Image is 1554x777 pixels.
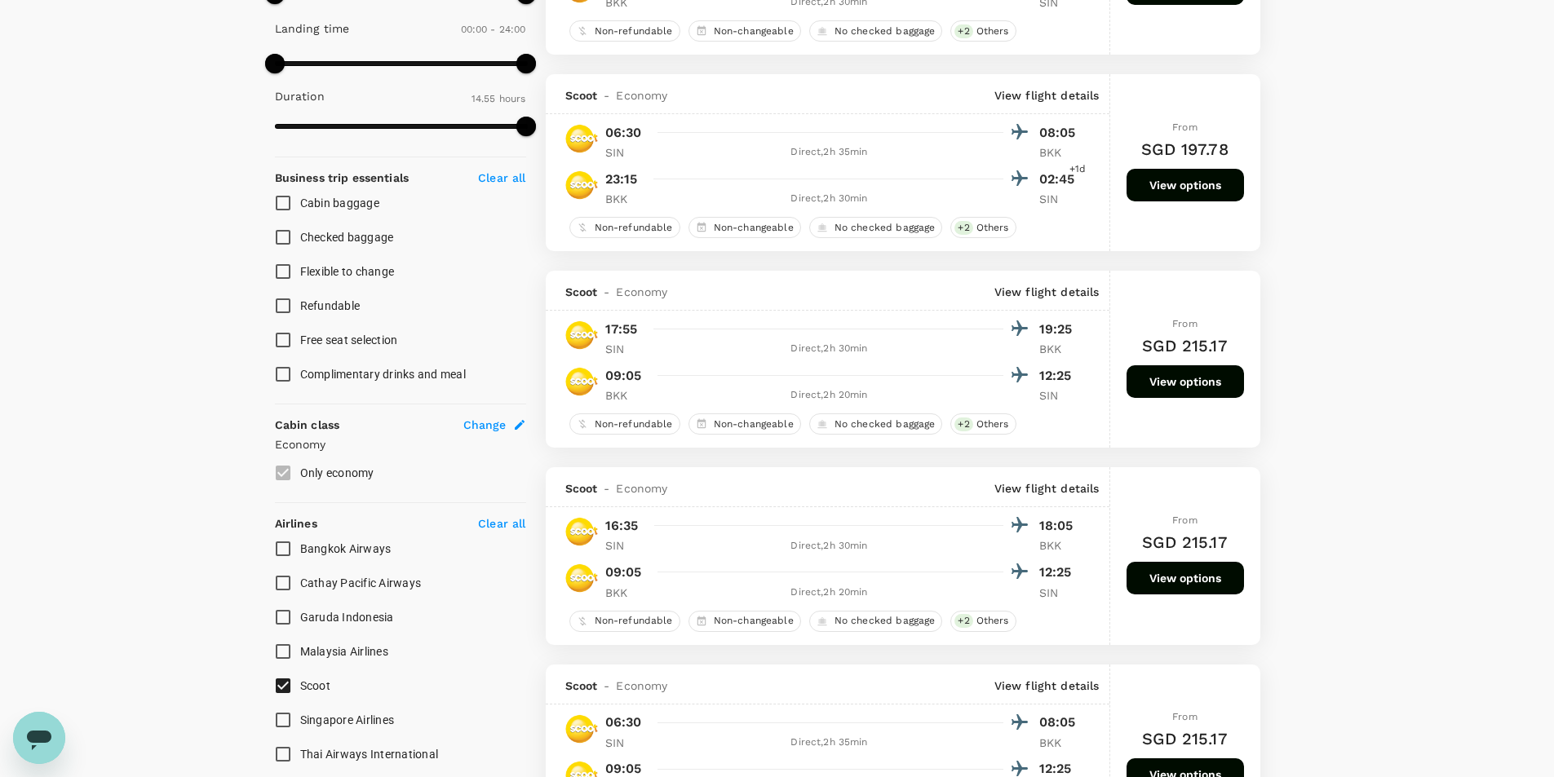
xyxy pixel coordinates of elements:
[954,614,972,628] span: + 2
[1142,333,1228,359] h6: SGD 215.17
[605,170,638,189] p: 23:15
[656,735,1003,751] div: Direct , 2h 35min
[1127,562,1244,594] button: View options
[950,611,1016,632] div: +2Others
[597,284,616,300] span: -
[300,333,398,347] span: Free seat selection
[1039,537,1080,554] p: BKK
[688,611,801,632] div: Non-changeable
[809,217,943,238] div: No checked baggage
[569,611,680,632] div: Non-refundable
[605,563,642,582] p: 09:05
[565,284,598,300] span: Scoot
[605,123,642,143] p: 06:30
[565,365,598,398] img: TR
[828,417,942,431] span: No checked baggage
[1039,387,1080,404] p: SIN
[300,368,466,381] span: Complimentary drinks and meal
[970,614,1016,628] span: Others
[1039,585,1080,601] p: SIN
[300,611,394,624] span: Garuda Indonesia
[461,24,526,35] span: 00:00 - 24:00
[656,585,1003,601] div: Direct , 2h 20min
[597,87,616,104] span: -
[656,144,1003,161] div: Direct , 2h 35min
[300,466,374,479] span: Only economy
[605,191,646,207] p: BKK
[970,24,1016,38] span: Others
[478,515,525,532] p: Clear all
[565,678,598,694] span: Scoot
[1142,529,1228,555] h6: SGD 215.17
[1039,144,1080,161] p: BKK
[605,516,639,536] p: 16:35
[275,171,410,184] strong: Business trip essentials
[300,748,439,761] span: Thai Airways International
[565,515,598,548] img: TR
[597,480,616,497] span: -
[569,217,680,238] div: Non-refundable
[300,679,330,692] span: Scoot
[828,221,942,235] span: No checked baggage
[950,413,1016,435] div: +2Others
[1142,726,1228,752] h6: SGD 215.17
[472,93,526,104] span: 14.55 hours
[656,341,1003,357] div: Direct , 2h 30min
[828,614,942,628] span: No checked baggage
[970,221,1016,235] span: Others
[275,418,340,431] strong: Cabin class
[994,678,1100,694] p: View flight details
[688,20,801,42] div: Non-changeable
[605,387,646,404] p: BKK
[275,20,350,37] p: Landing time
[1039,123,1080,143] p: 08:05
[565,87,598,104] span: Scoot
[569,20,680,42] div: Non-refundable
[954,24,972,38] span: + 2
[588,614,680,628] span: Non-refundable
[463,417,507,433] span: Change
[616,284,667,300] span: Economy
[656,387,1003,404] div: Direct , 2h 20min
[970,417,1016,431] span: Others
[954,221,972,235] span: + 2
[656,191,1003,207] div: Direct , 2h 30min
[569,413,680,435] div: Non-refundable
[1039,320,1080,339] p: 19:25
[950,217,1016,238] div: +2Others
[1039,341,1080,357] p: BKK
[275,88,325,104] p: Duration
[565,122,598,155] img: TR
[707,614,800,628] span: Non-changeable
[1039,516,1080,536] p: 18:05
[565,562,598,594] img: TR
[275,436,526,453] p: Economy
[1069,161,1086,178] span: +1d
[1039,563,1080,582] p: 12:25
[478,170,525,186] p: Clear all
[1039,366,1080,386] p: 12:25
[809,20,943,42] div: No checked baggage
[656,538,1003,554] div: Direct , 2h 30min
[1039,735,1080,751] p: BKK
[1172,711,1198,722] span: From
[1127,365,1244,398] button: View options
[950,20,1016,42] div: +2Others
[1172,121,1198,133] span: From
[994,284,1100,300] p: View flight details
[300,645,388,658] span: Malaysia Airlines
[565,319,598,351] img: TR
[954,417,972,431] span: + 2
[605,537,646,554] p: SIN
[588,221,680,235] span: Non-refundable
[597,678,616,694] span: -
[809,413,943,435] div: No checked baggage
[688,217,801,238] div: Non-changeable
[1172,318,1198,329] span: From
[707,221,800,235] span: Non-changeable
[1127,169,1244,201] button: View options
[605,144,646,161] p: SIN
[275,517,317,530] strong: Airlines
[13,712,65,764] iframe: Button to launch messaging window
[565,169,598,201] img: TR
